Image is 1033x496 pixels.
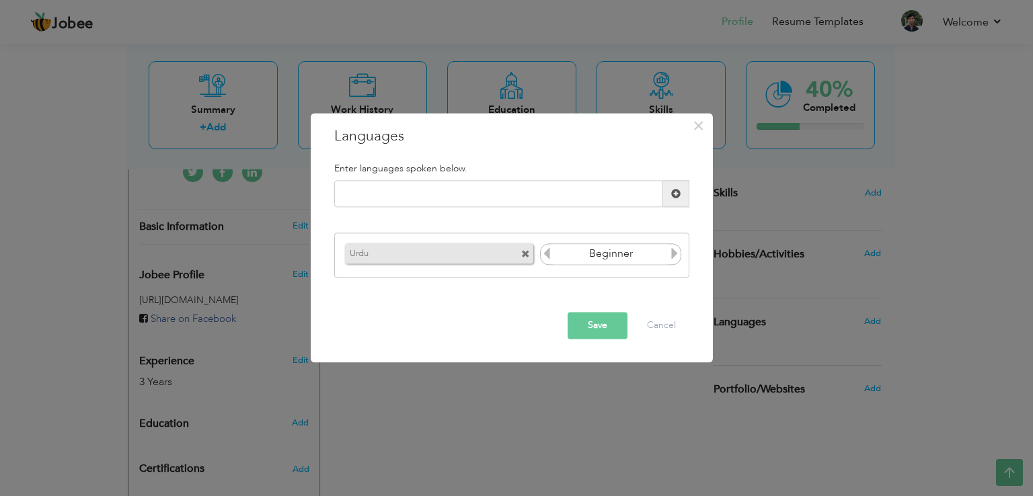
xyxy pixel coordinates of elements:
button: Save [568,313,627,339]
button: Cancel [634,313,689,339]
span: × [693,114,704,138]
label: Urdu [345,243,496,260]
h5: Enter languages spoken below. [334,163,689,173]
button: Close [688,115,710,136]
h3: Languages [334,126,689,147]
